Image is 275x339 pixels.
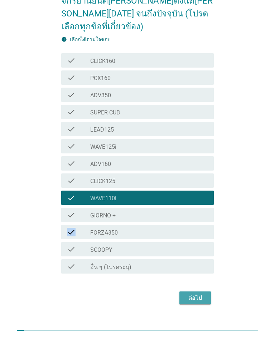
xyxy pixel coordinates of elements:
[67,245,76,254] i: check
[90,127,114,134] label: LEAD125
[90,161,111,168] label: ADV160
[90,247,112,254] label: SCOOPY
[67,142,76,151] i: check
[90,195,116,202] label: WAVE110i
[67,91,76,99] i: check
[185,294,205,303] div: ต่อไป
[67,108,76,117] i: check
[90,178,115,185] label: CLICK125
[90,109,120,117] label: SUPER CUB
[179,292,211,305] button: ต่อไป
[67,194,76,202] i: check
[67,262,76,271] i: check
[67,125,76,134] i: check
[90,144,116,151] label: WAVE125i
[90,58,115,65] label: CLICK160
[67,228,76,237] i: check
[67,211,76,220] i: check
[90,92,111,99] label: ADV350
[90,264,131,271] label: อื่น ๆ (โปรดระบุ)
[67,177,76,185] i: check
[61,37,67,43] i: info
[90,230,118,237] label: FORZA350
[67,159,76,168] i: check
[90,212,116,220] label: GIORNO +
[67,74,76,82] i: check
[70,37,111,43] label: เลือกได้ตามใจชอบ
[90,75,111,82] label: PCX160
[67,56,76,65] i: check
